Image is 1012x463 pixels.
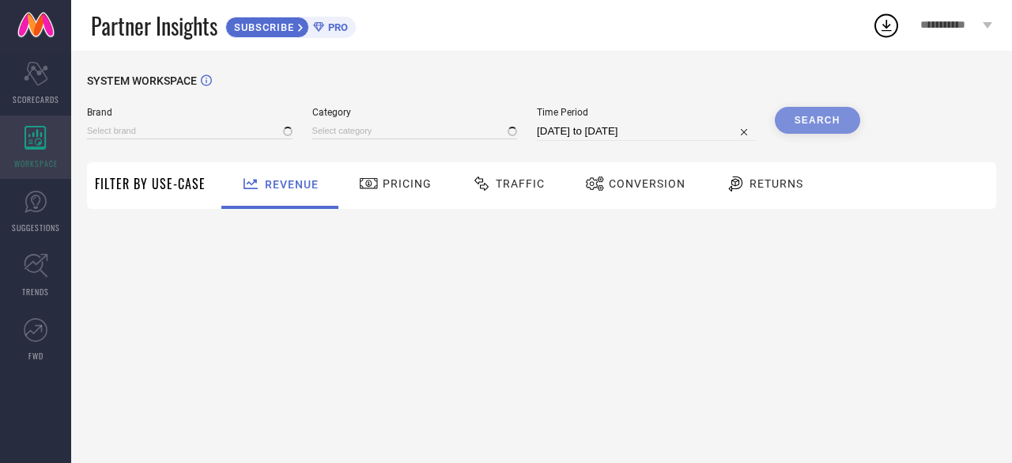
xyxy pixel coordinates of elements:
[95,174,206,193] span: Filter By Use-Case
[226,21,298,33] span: SUBSCRIBE
[312,107,518,118] span: Category
[22,286,49,298] span: TRENDS
[750,177,803,190] span: Returns
[537,122,755,141] input: Select time period
[225,13,356,38] a: SUBSCRIBEPRO
[28,350,43,362] span: FWD
[496,177,545,190] span: Traffic
[324,21,348,33] span: PRO
[91,9,217,42] span: Partner Insights
[87,123,293,139] input: Select brand
[13,93,59,105] span: SCORECARDS
[537,107,755,118] span: Time Period
[87,107,293,118] span: Brand
[265,178,319,191] span: Revenue
[609,177,685,190] span: Conversion
[872,11,901,40] div: Open download list
[312,123,518,139] input: Select category
[87,74,197,87] span: SYSTEM WORKSPACE
[383,177,432,190] span: Pricing
[12,222,60,233] span: SUGGESTIONS
[14,157,58,169] span: WORKSPACE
